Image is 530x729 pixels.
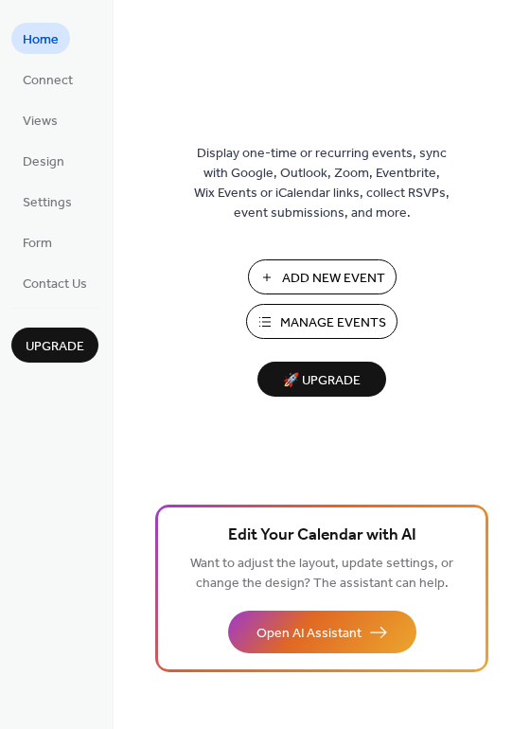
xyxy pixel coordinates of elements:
[257,362,386,397] button: 🚀 Upgrade
[23,193,72,213] span: Settings
[23,71,73,91] span: Connect
[23,152,64,172] span: Design
[11,328,98,363] button: Upgrade
[23,275,87,294] span: Contact Us
[282,269,385,289] span: Add New Event
[11,23,70,54] a: Home
[190,551,453,596] span: Want to adjust the layout, update settings, or change the design? The assistant can help.
[256,624,362,644] span: Open AI Assistant
[11,145,76,176] a: Design
[280,313,386,333] span: Manage Events
[248,259,397,294] button: Add New Event
[23,112,58,132] span: Views
[11,186,83,217] a: Settings
[11,226,63,258] a: Form
[11,104,69,135] a: Views
[246,304,397,339] button: Manage Events
[23,30,59,50] span: Home
[11,267,98,298] a: Contact Us
[26,337,84,357] span: Upgrade
[23,234,52,254] span: Form
[228,611,416,653] button: Open AI Assistant
[269,368,375,394] span: 🚀 Upgrade
[228,523,416,549] span: Edit Your Calendar with AI
[194,144,450,223] span: Display one-time or recurring events, sync with Google, Outlook, Zoom, Eventbrite, Wix Events or ...
[11,63,84,95] a: Connect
